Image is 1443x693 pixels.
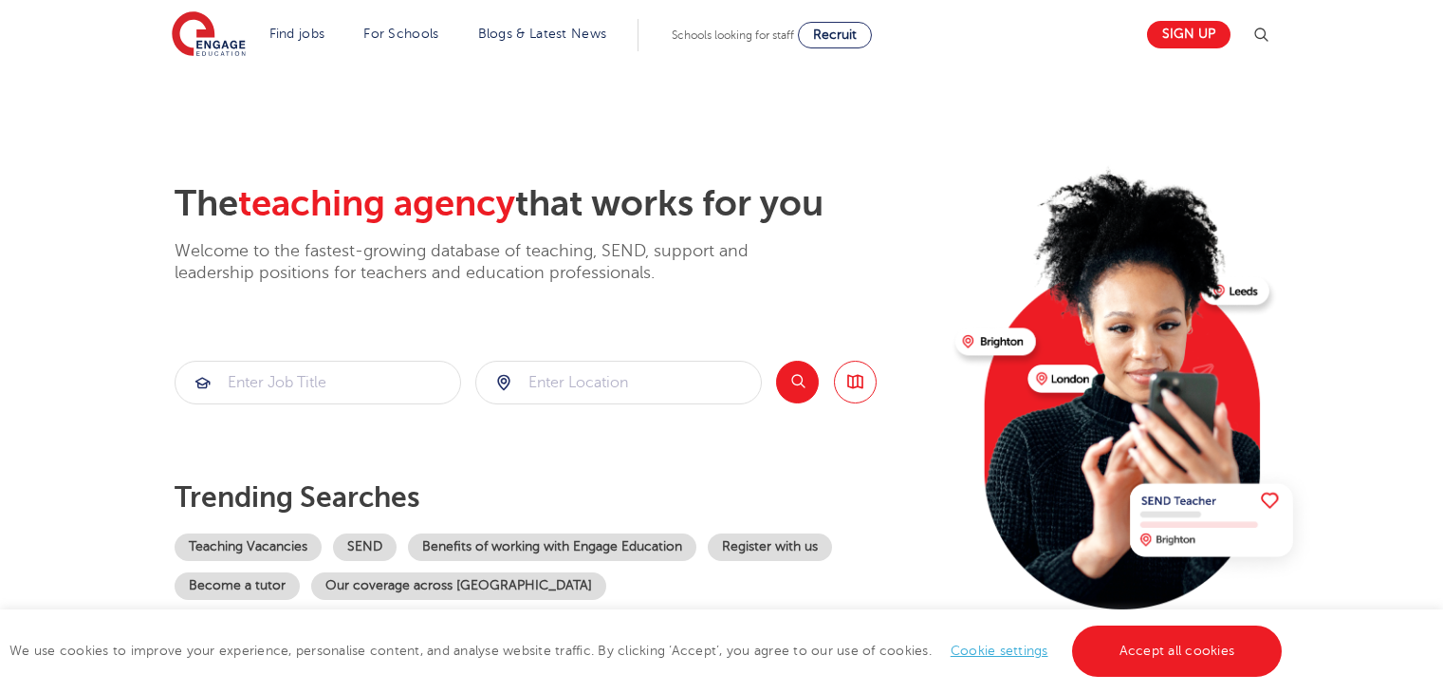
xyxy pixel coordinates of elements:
span: We use cookies to improve your experience, personalise content, and analyse website traffic. By c... [9,644,1286,658]
a: Benefits of working with Engage Education [408,534,696,561]
p: Welcome to the fastest-growing database of teaching, SEND, support and leadership positions for t... [175,240,801,285]
a: SEND [333,534,397,561]
div: Submit [175,361,461,404]
a: Register with us [708,534,832,561]
a: Blogs & Latest News [478,27,607,41]
div: Submit [475,361,762,404]
a: For Schools [363,27,438,41]
a: Teaching Vacancies [175,534,322,561]
p: Trending searches [175,480,940,515]
span: Schools looking for staff [672,28,794,42]
button: Search [776,361,819,403]
a: Our coverage across [GEOGRAPHIC_DATA] [311,572,606,600]
a: Become a tutor [175,572,300,600]
a: Accept all cookies [1072,626,1283,677]
a: Cookie settings [951,644,1048,658]
input: Submit [176,362,460,403]
span: Recruit [813,28,857,42]
a: Recruit [798,22,872,48]
input: Submit [476,362,761,403]
a: Find jobs [269,27,325,41]
img: Engage Education [172,11,246,59]
h2: The that works for you [175,182,940,226]
span: teaching agency [238,183,515,224]
a: Sign up [1147,21,1230,48]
